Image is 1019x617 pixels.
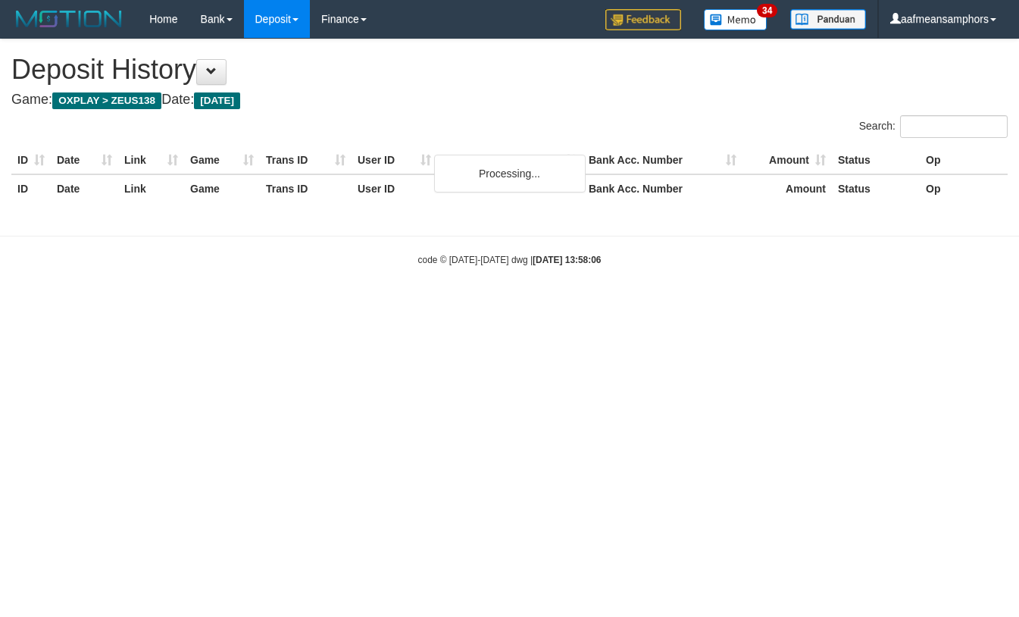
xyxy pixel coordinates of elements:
[11,174,51,202] th: ID
[832,174,920,202] th: Status
[11,8,127,30] img: MOTION_logo.png
[704,9,767,30] img: Button%20Memo.svg
[832,146,920,174] th: Status
[118,146,184,174] th: Link
[859,115,1008,138] label: Search:
[900,115,1008,138] input: Search:
[920,146,1008,174] th: Op
[184,174,260,202] th: Game
[533,255,601,265] strong: [DATE] 13:58:06
[52,92,161,109] span: OXPLAY > ZEUS138
[260,146,352,174] th: Trans ID
[11,92,1008,108] h4: Game: Date:
[11,146,51,174] th: ID
[583,146,742,174] th: Bank Acc. Number
[118,174,184,202] th: Link
[352,146,437,174] th: User ID
[51,146,118,174] th: Date
[418,255,602,265] small: code © [DATE]-[DATE] dwg |
[11,55,1008,85] h1: Deposit History
[184,146,260,174] th: Game
[605,9,681,30] img: Feedback.jpg
[434,155,586,193] div: Processing...
[583,174,742,202] th: Bank Acc. Number
[194,92,240,109] span: [DATE]
[51,174,118,202] th: Date
[742,146,832,174] th: Amount
[742,174,832,202] th: Amount
[352,174,437,202] th: User ID
[790,9,866,30] img: panduan.png
[920,174,1008,202] th: Op
[260,174,352,202] th: Trans ID
[757,4,777,17] span: 34
[437,146,583,174] th: Bank Acc. Name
